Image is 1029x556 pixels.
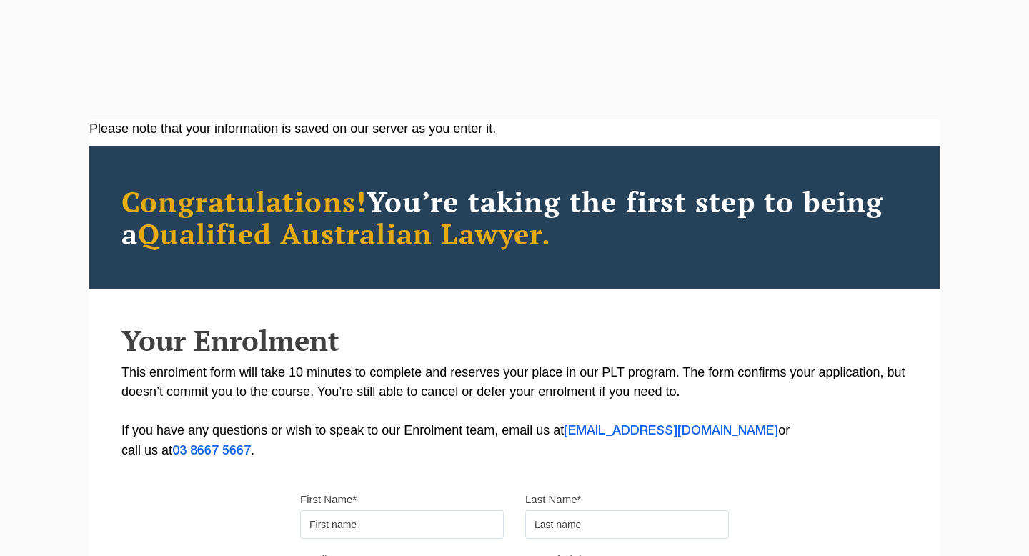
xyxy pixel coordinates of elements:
[525,510,729,539] input: Last name
[300,492,357,507] label: First Name*
[121,363,908,461] p: This enrolment form will take 10 minutes to complete and reserves your place in our PLT program. ...
[138,214,551,252] span: Qualified Australian Lawyer.
[525,492,581,507] label: Last Name*
[121,324,908,356] h2: Your Enrolment
[172,445,251,457] a: 03 8667 5667
[564,425,778,437] a: [EMAIL_ADDRESS][DOMAIN_NAME]
[300,510,504,539] input: First name
[121,185,908,249] h2: You’re taking the first step to being a
[89,119,940,139] div: Please note that your information is saved on our server as you enter it.
[121,182,367,220] span: Congratulations!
